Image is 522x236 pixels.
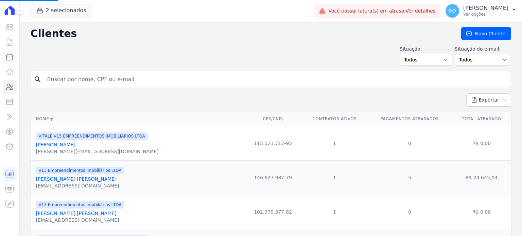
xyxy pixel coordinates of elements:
[36,182,124,189] div: [EMAIL_ADDRESS][DOMAIN_NAME]
[36,167,124,174] span: V13 Empreendimentos Imobiliários LTDA
[244,112,302,126] th: CPF/CNPJ
[466,93,511,107] button: Exportar
[31,4,92,17] button: 2 selecionados
[452,195,511,229] td: R$ 0,00
[455,46,511,53] label: Situação do e-mail:
[31,28,450,40] h2: Clientes
[367,160,452,195] td: 5
[452,160,511,195] td: R$ 24.645,04
[244,195,302,229] td: 102.979.377-82
[43,73,508,86] input: Buscar por nome, CPF ou e-mail
[367,195,452,229] td: 0
[400,46,452,53] label: Situação:
[302,160,367,195] td: 1
[36,217,124,223] div: [EMAIL_ADDRESS][DOMAIN_NAME]
[461,27,511,40] a: Novo Cliente
[302,126,367,160] td: 1
[367,126,452,160] td: 0
[34,75,42,84] i: search
[406,8,436,14] a: Ver detalhes
[463,5,508,12] p: [PERSON_NAME]
[328,7,435,15] span: Você possui fatura(s) em atraso.
[449,8,456,13] span: RO
[36,211,117,216] a: [PERSON_NAME] [PERSON_NAME]
[452,126,511,160] td: R$ 0,00
[463,12,508,17] p: Ver opções
[302,195,367,229] td: 1
[244,126,302,160] td: 115.521.717-95
[36,148,159,155] div: [PERSON_NAME][EMAIL_ADDRESS][DOMAIN_NAME]
[452,112,511,126] th: Total Atrasado
[244,160,302,195] td: 146.627.987-79
[31,112,244,126] th: Nome
[36,132,148,140] span: VITALE V15 EMPREENDIMENTOS IMOBILIARIOS LTDA
[367,112,452,126] th: Pagamentos Atrasados
[440,1,522,20] button: RO [PERSON_NAME] Ver opções
[36,176,117,182] a: [PERSON_NAME] [PERSON_NAME]
[302,112,367,126] th: Contratos Ativos
[36,142,75,147] a: [PERSON_NAME]
[36,201,124,208] span: V13 Empreendimentos Imobiliários LTDA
